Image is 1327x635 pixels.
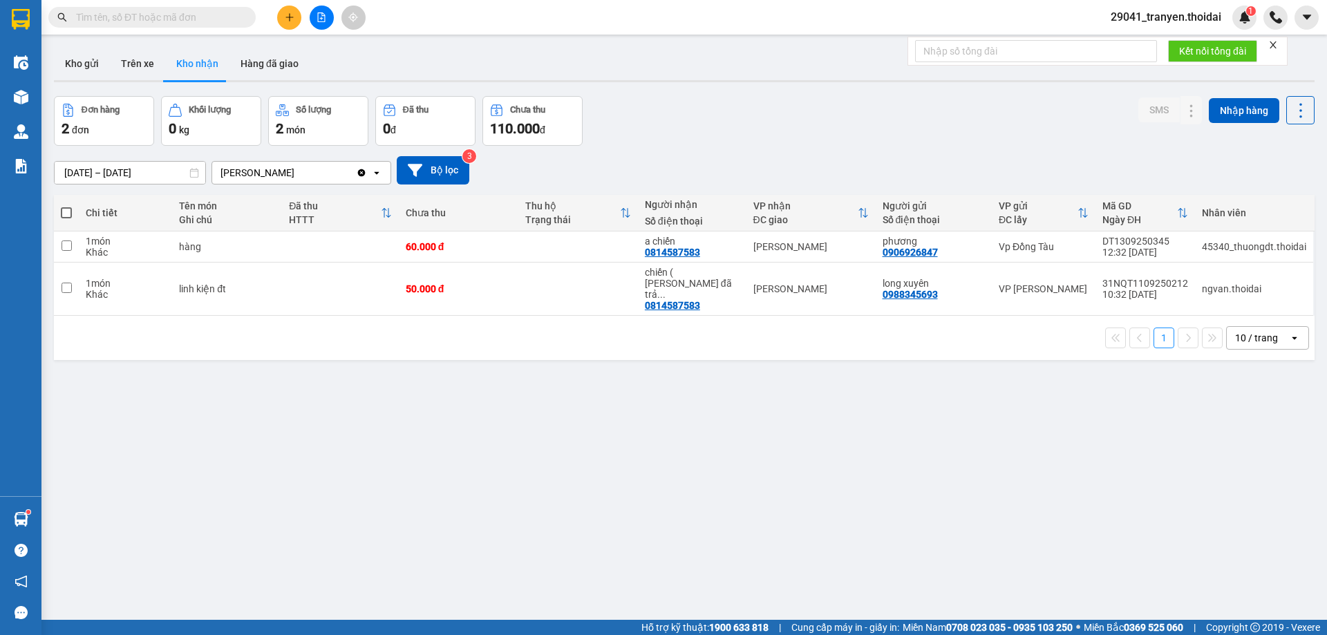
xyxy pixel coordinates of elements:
div: 10:32 [DATE] [1102,289,1188,300]
span: 1 [1248,6,1253,16]
div: Thu hộ [525,200,620,211]
span: ⚪️ [1076,625,1080,630]
img: warehouse-icon [14,55,28,70]
div: Mã GD [1102,200,1177,211]
input: Nhập số tổng đài [915,40,1157,62]
svg: open [371,167,382,178]
span: caret-down [1301,11,1313,23]
span: món [286,124,305,135]
button: Kho gửi [54,47,110,80]
div: VP gửi [999,200,1077,211]
span: Hỗ trợ kỹ thuật: [641,620,769,635]
div: 50.000 đ [406,283,511,294]
div: [PERSON_NAME] [220,166,294,180]
span: copyright [1250,623,1260,632]
div: VP [PERSON_NAME] [999,283,1089,294]
div: Ghi chú [179,214,275,225]
button: SMS [1138,97,1180,122]
div: Ngày ĐH [1102,214,1177,225]
div: [PERSON_NAME] [753,241,869,252]
input: Tìm tên, số ĐT hoặc mã đơn [76,10,239,25]
div: 0814587583 [645,247,700,258]
div: Khác [86,289,165,300]
svg: Clear value [356,167,367,178]
span: plus [285,12,294,22]
div: Chưa thu [406,207,511,218]
button: file-add [310,6,334,30]
span: 0 [383,120,390,137]
span: message [15,606,28,619]
div: Chưa thu [510,105,545,115]
div: Tên món [179,200,275,211]
img: phone-icon [1270,11,1282,23]
span: search [57,12,67,22]
div: Đã thu [289,200,380,211]
div: 0988345693 [883,289,938,300]
div: phương [883,236,985,247]
div: Số điện thoại [645,216,740,227]
img: icon-new-feature [1239,11,1251,23]
img: logo-vxr [12,9,30,30]
div: Khối lượng [189,105,231,115]
div: Nhân viên [1202,207,1306,218]
div: a chiến [645,236,740,247]
span: file-add [317,12,326,22]
span: Miền Nam [903,620,1073,635]
span: | [779,620,781,635]
span: | [1194,620,1196,635]
div: Số lượng [296,105,331,115]
svg: open [1289,332,1300,343]
th: Toggle SortBy [282,195,398,231]
button: Khối lượng0kg [161,96,261,146]
span: question-circle [15,544,28,557]
span: ... [657,289,666,300]
div: HTTT [289,214,380,225]
span: Kết nối tổng đài [1179,44,1246,59]
div: 1 món [86,236,165,247]
div: Số điện thoại [883,214,985,225]
button: Bộ lọc [397,156,469,184]
input: Selected Lý Nhân. [296,166,297,180]
span: Cung cấp máy in - giấy in: [791,620,899,635]
span: close [1268,40,1278,50]
sup: 3 [462,149,476,163]
th: Toggle SortBy [1095,195,1195,231]
th: Toggle SortBy [992,195,1095,231]
button: Hàng đã giao [229,47,310,80]
img: solution-icon [14,159,28,173]
div: Người nhận [645,199,740,210]
span: 29041_tranyen.thoidai [1100,8,1232,26]
button: plus [277,6,301,30]
sup: 1 [1246,6,1256,16]
span: Miền Bắc [1084,620,1183,635]
div: ngvan.thoidai [1202,283,1306,294]
div: 0906926847 [883,247,938,258]
span: 2 [276,120,283,137]
span: đơn [72,124,89,135]
div: linh kiện đt [179,283,275,294]
div: [PERSON_NAME] [753,283,869,294]
div: ĐC lấy [999,214,1077,225]
span: đ [390,124,396,135]
button: Trên xe [110,47,165,80]
div: long xuyên [883,278,985,289]
div: 10 / trang [1235,331,1278,345]
span: 110.000 [490,120,540,137]
span: 0 [169,120,176,137]
div: Chi tiết [86,207,165,218]
div: 1 món [86,278,165,289]
span: kg [179,124,189,135]
strong: 0369 525 060 [1124,622,1183,633]
strong: 1900 633 818 [709,622,769,633]
div: 0814587583 [645,300,700,311]
div: Trạng thái [525,214,620,225]
div: Người gửi [883,200,985,211]
div: Khác [86,247,165,258]
div: VP nhận [753,200,858,211]
span: notification [15,575,28,588]
button: Kho nhận [165,47,229,80]
span: 2 [62,120,69,137]
div: Đơn hàng [82,105,120,115]
div: DT1309250345 [1102,236,1188,247]
strong: 0708 023 035 - 0935 103 250 [946,622,1073,633]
